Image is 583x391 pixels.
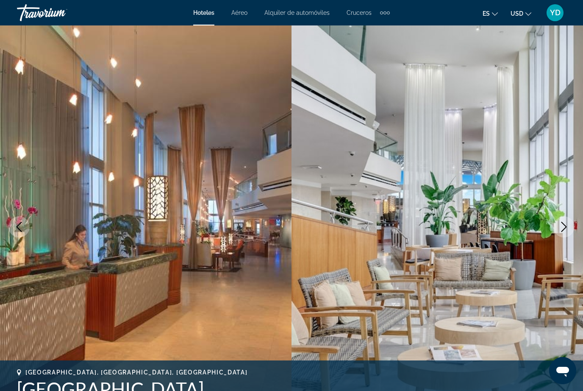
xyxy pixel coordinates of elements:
[511,7,531,20] button: Change currency
[483,10,490,17] span: es
[193,9,214,16] a: Hoteles
[511,10,523,17] span: USD
[17,2,102,24] a: Travorium
[553,216,575,237] button: Next image
[549,357,576,384] iframe: Button to launch messaging window
[264,9,330,16] a: Alquiler de automóviles
[544,4,566,22] button: User Menu
[231,9,247,16] a: Aéreo
[8,216,30,237] button: Previous image
[347,9,372,16] a: Cruceros
[380,6,390,20] button: Extra navigation items
[550,8,561,17] span: YD
[483,7,498,20] button: Change language
[25,369,247,376] span: [GEOGRAPHIC_DATA], [GEOGRAPHIC_DATA], [GEOGRAPHIC_DATA]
